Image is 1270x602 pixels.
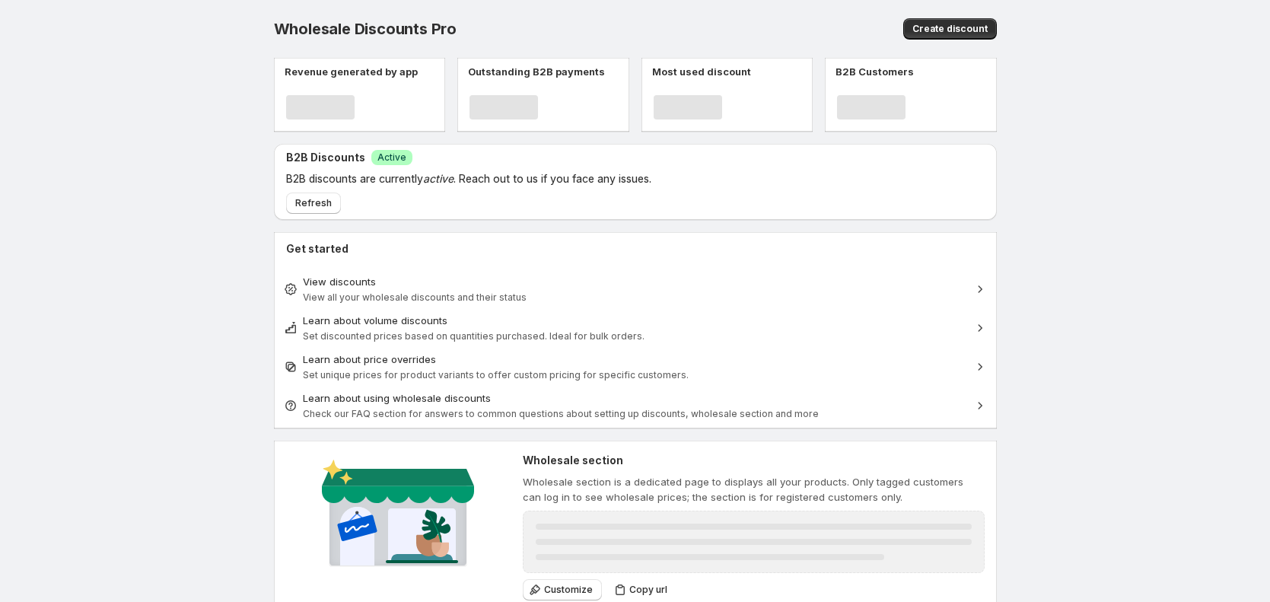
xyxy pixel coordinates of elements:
[468,64,605,79] p: Outstanding B2B payments
[303,330,645,342] span: Set discounted prices based on quantities purchased. Ideal for bulk orders.
[523,474,985,505] p: Wholesale section is a dedicated page to displays all your products. Only tagged customers can lo...
[912,23,988,35] span: Create discount
[652,64,751,79] p: Most used discount
[303,291,527,303] span: View all your wholesale discounts and their status
[316,453,480,579] img: Wholesale section
[286,171,893,186] p: B2B discounts are currently . Reach out to us if you face any issues.
[544,584,593,596] span: Customize
[286,241,985,256] h2: Get started
[423,172,454,185] em: active
[836,64,914,79] p: B2B Customers
[523,579,602,600] button: Customize
[286,150,365,165] h2: B2B Discounts
[303,274,968,289] div: View discounts
[903,18,997,40] button: Create discount
[523,453,985,468] h2: Wholesale section
[285,64,418,79] p: Revenue generated by app
[286,193,341,214] button: Refresh
[274,20,457,38] span: Wholesale Discounts Pro
[303,313,968,328] div: Learn about volume discounts
[303,369,689,381] span: Set unique prices for product variants to offer custom pricing for specific customers.
[295,197,332,209] span: Refresh
[303,390,968,406] div: Learn about using wholesale discounts
[377,151,406,164] span: Active
[608,579,676,600] button: Copy url
[629,584,667,596] span: Copy url
[303,352,968,367] div: Learn about price overrides
[303,408,819,419] span: Check our FAQ section for answers to common questions about setting up discounts, wholesale secti...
